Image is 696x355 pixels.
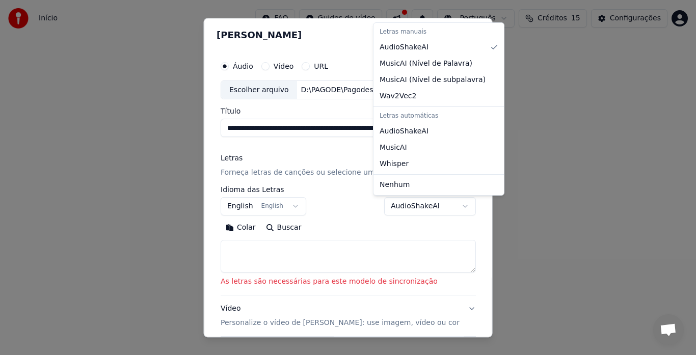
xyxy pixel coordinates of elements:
span: AudioShakeAI [380,42,429,52]
span: Whisper [380,159,409,169]
span: MusicAI [380,143,407,153]
div: Letras automáticas [376,109,502,123]
span: Nenhum [380,180,410,190]
div: Letras manuais [376,25,502,39]
span: Wav2Vec2 [380,91,416,101]
span: MusicAI ( Nível de Palavra ) [380,59,472,69]
span: MusicAI ( Nível de subpalavra ) [380,75,486,85]
span: AudioShakeAI [380,126,429,136]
